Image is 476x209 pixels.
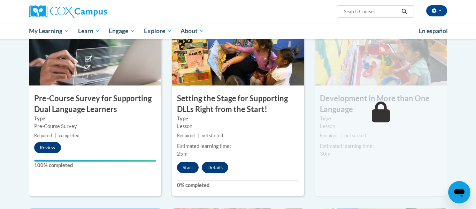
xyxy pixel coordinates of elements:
[104,23,139,39] a: Engage
[202,133,223,138] span: not started
[419,27,448,35] span: En español
[181,27,204,35] span: About
[34,160,156,162] div: Your progress
[74,23,105,39] a: Learn
[177,133,195,138] span: Required
[34,133,52,138] span: Required
[320,151,330,157] span: 30m
[172,93,304,115] h3: Setting the Stage for Supporting DLLs Right from the Start!
[34,115,156,122] label: Type
[345,133,366,138] span: not started
[144,27,172,35] span: Explore
[177,122,299,130] div: Lesson
[29,16,161,85] img: Course Image
[448,181,470,203] iframe: Button to launch messaging window
[426,5,447,16] button: Account Settings
[320,142,442,150] div: Estimated learning time:
[315,93,447,115] h3: Development in More than One Language
[29,5,161,18] a: Cox Campus
[198,133,199,138] span: |
[55,133,56,138] span: |
[59,133,79,138] span: completed
[340,133,342,138] span: |
[109,27,135,35] span: Engage
[177,162,199,173] button: Start
[29,27,69,35] span: My Learning
[315,16,447,85] img: Course Image
[172,16,304,85] img: Course Image
[414,24,452,38] a: En español
[177,181,299,189] label: 0% completed
[29,93,161,115] h3: Pre-Course Survey for Supporting Dual Language Learners
[177,151,187,157] span: 25m
[34,122,156,130] div: Pre-Course Survey
[320,122,442,130] div: Lesson
[78,27,100,35] span: Learn
[320,115,442,122] label: Type
[177,142,299,150] div: Estimated learning time:
[177,115,299,122] label: Type
[399,7,409,16] button: Search
[202,162,228,173] button: Details
[34,142,61,153] button: Review
[24,23,74,39] a: My Learning
[34,162,156,169] label: 100% completed
[139,23,176,39] a: Explore
[320,133,338,138] span: Required
[18,23,458,39] div: Main menu
[29,5,107,18] img: Cox Campus
[176,23,209,39] a: About
[343,7,399,16] input: Search Courses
